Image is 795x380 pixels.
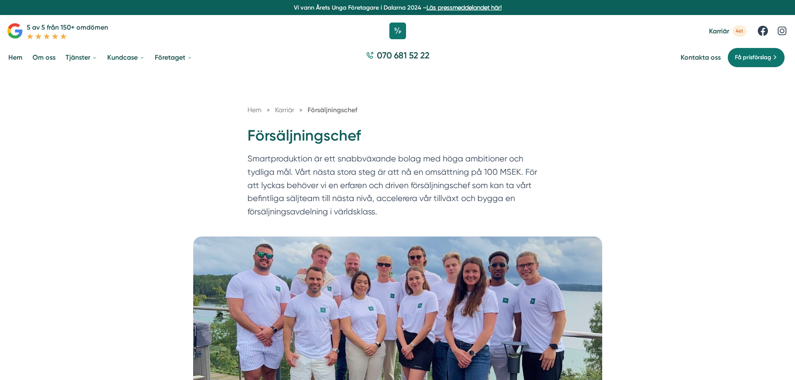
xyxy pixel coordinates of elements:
a: Försäljningschef [308,106,357,114]
a: Tjänster [64,47,99,68]
nav: Breadcrumb [247,105,548,115]
a: Företaget [153,47,194,68]
p: Smartproduktion är ett snabbväxande bolag med höga ambitioner och tydliga mål. Vårt nästa stora s... [247,152,548,222]
a: Få prisförslag [727,48,785,68]
span: 4st [732,25,747,37]
span: » [299,105,303,115]
span: Karriär [709,27,729,35]
span: » [267,105,270,115]
a: Karriär 4st [709,25,747,37]
span: Karriär [275,106,294,114]
a: Läs pressmeddelandet här! [427,4,502,11]
span: Få prisförslag [735,53,771,62]
a: Kundcase [106,47,146,68]
a: Karriär [275,106,296,114]
p: Vi vann Årets Unga Företagare i Dalarna 2024 – [3,3,792,12]
a: Hem [7,47,24,68]
a: Kontakta oss [681,53,721,61]
a: Om oss [31,47,57,68]
p: 5 av 5 från 150+ omdömen [27,22,108,33]
h1: Försäljningschef [247,126,548,153]
a: 070 681 52 22 [363,49,433,65]
a: Hem [247,106,262,114]
span: 070 681 52 22 [377,49,429,61]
